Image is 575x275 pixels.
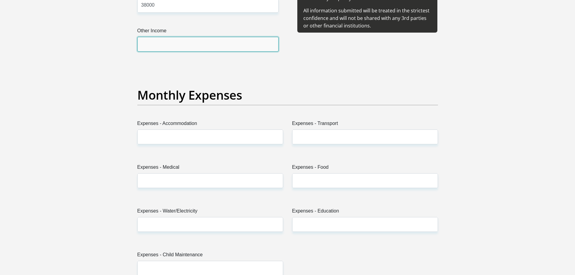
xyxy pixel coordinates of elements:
[137,217,283,232] input: Expenses - Water/Electricity
[137,130,283,144] input: Expenses - Accommodation
[137,164,283,173] label: Expenses - Medical
[292,164,438,173] label: Expenses - Food
[292,130,438,144] input: Expenses - Transport
[137,207,283,217] label: Expenses - Water/Electricity
[137,27,279,37] label: Other Income
[292,120,438,130] label: Expenses - Transport
[137,120,283,130] label: Expenses - Accommodation
[292,207,438,217] label: Expenses - Education
[137,251,283,261] label: Expenses - Child Maintenance
[292,173,438,188] input: Expenses - Food
[137,88,438,102] h2: Monthly Expenses
[137,173,283,188] input: Expenses - Medical
[137,37,279,52] input: Other Income
[292,217,438,232] input: Expenses - Education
